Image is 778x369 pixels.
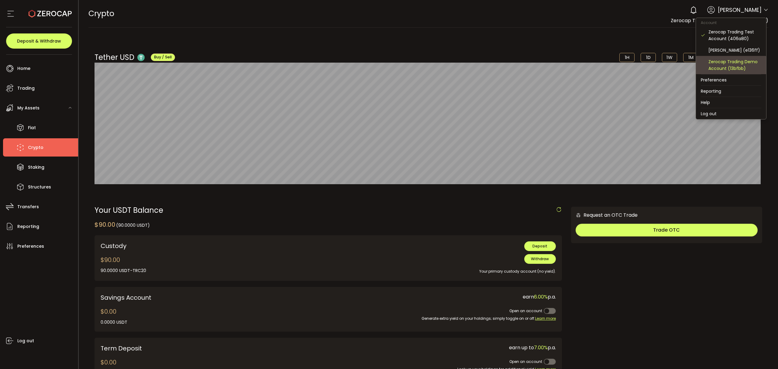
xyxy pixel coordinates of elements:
[28,163,44,172] span: Staking
[95,220,150,229] div: $90.00
[28,183,51,191] span: Structures
[524,254,556,264] button: Withdraw
[571,211,638,219] div: Request an OTC Trade
[101,319,127,326] div: 0.0000 USDT
[101,241,283,250] div: Custody
[708,47,761,53] div: [PERSON_NAME] (e136ff)
[696,97,766,108] li: Help
[6,33,72,49] button: Deposit & Withdraw
[17,64,30,73] span: Home
[154,54,172,60] span: Buy / Sell
[17,222,39,231] span: Reporting
[101,307,127,326] div: $0.00
[534,293,548,300] span: 6.00%
[524,241,556,251] button: Deposit
[535,316,556,321] span: Learn more
[671,17,768,24] span: Zerocap Trading Test Account (406a80)
[17,104,40,112] span: My Assets
[748,340,778,369] iframe: Chat Widget
[576,212,581,218] img: 6nGpN7MZ9FLuBP83NiajKbTRY4UzlzQtBKtCrLLspmCkSvCZHBKvY3NxgQaT5JnOQREvtQ257bXeeSTueZfAPizblJ+Fe8JwA...
[28,143,43,152] span: Crypto
[531,256,549,261] span: Withdraw
[619,53,635,62] li: 1H
[151,53,175,61] button: Buy / Sell
[17,202,39,211] span: Transfers
[101,293,324,302] div: Savings Account
[17,336,34,345] span: Log out
[292,264,556,274] div: Your primary custody account (no yield).
[708,58,761,72] div: Zerocap Trading Demo Account (13bfbb)
[95,207,562,214] div: Your USDT Balance
[532,243,547,249] span: Deposit
[509,359,542,364] span: Open an account
[116,222,150,228] span: (90.0000 USDT)
[509,344,556,351] span: earn up to p.a.
[95,52,175,63] div: Tether USD
[17,242,44,251] span: Preferences
[101,344,283,353] div: Term Deposit
[17,39,61,43] span: Deposit & Withdraw
[101,267,146,274] div: 90.0000 USDT-TRC20
[696,86,766,97] li: Reporting
[696,74,766,85] li: Preferences
[28,123,36,132] span: Fiat
[696,20,721,25] span: Account
[718,6,762,14] span: [PERSON_NAME]
[333,316,556,322] div: Generate extra yield on your holdings; simply toggle on or off.
[88,8,114,19] span: Crypto
[509,308,542,313] span: Open an account
[683,53,698,62] li: 1M
[708,29,761,42] div: Zerocap Trading Test Account (406a80)
[696,108,766,119] li: Log out
[641,53,656,62] li: 1D
[576,224,758,236] button: Trade OTC
[523,293,556,300] span: earn p.a.
[653,226,680,233] span: Trade OTC
[534,344,548,351] span: 7.00%
[662,53,677,62] li: 1W
[17,84,35,93] span: Trading
[101,255,146,274] div: $90.00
